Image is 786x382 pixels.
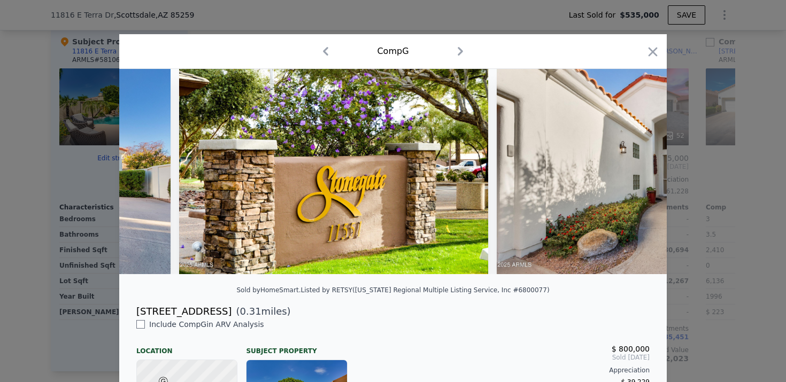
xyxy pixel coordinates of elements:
[365,366,650,375] div: Appreciation
[136,338,237,355] div: Location
[612,345,650,353] span: $ 800,000
[179,69,488,274] img: Property Img
[236,286,300,294] div: Sold by HomeSmart .
[246,338,347,355] div: Subject Property
[136,304,232,319] div: [STREET_ADDRESS]
[365,353,650,362] span: Sold [DATE]
[240,306,261,317] span: 0.31
[300,286,549,294] div: Listed by RETSY ([US_STATE] Regional Multiple Listing Service, Inc #6800077)
[145,320,268,329] span: Include Comp G in ARV Analysis
[377,45,409,58] div: Comp G
[232,304,290,319] span: ( miles)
